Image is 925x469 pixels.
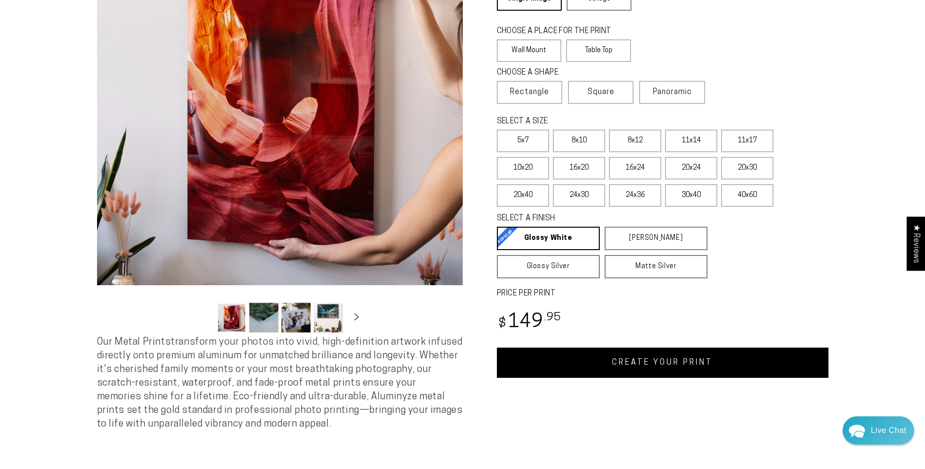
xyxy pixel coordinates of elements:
a: CREATE YOUR PRINT [497,348,828,378]
span: We run on [75,280,132,285]
label: 40x60 [721,184,773,207]
label: 24x36 [609,184,661,207]
label: 20x30 [721,157,773,179]
label: PRICE PER PRINT [497,288,828,299]
div: We usually reply in a few hours. [14,45,193,54]
legend: SELECT A SIZE [497,116,692,127]
legend: CHOOSE A PLACE FOR THE PRINT [497,26,622,37]
label: Table Top [566,39,631,62]
a: Send a Message [66,294,141,310]
label: 8x12 [609,130,661,152]
label: 5x7 [497,130,549,152]
span: Re:amaze [104,278,132,285]
img: Helga [91,15,117,40]
a: Glossy Silver [497,255,600,278]
span: Panoramic [653,88,692,96]
span: Rectangle [510,86,549,98]
button: Slide left [193,307,214,328]
label: 16x20 [553,157,605,179]
bdi: 149 [497,313,562,332]
img: John [112,15,137,40]
button: Slide right [346,307,367,328]
legend: SELECT A FINISH [497,213,684,224]
a: [PERSON_NAME] [605,227,708,250]
div: Contact Us Directly [871,416,906,445]
label: 24x30 [553,184,605,207]
a: Glossy White [497,227,600,250]
div: Click to open Judge.me floating reviews tab [906,216,925,271]
button: Load image 3 in gallery view [281,303,311,332]
div: Chat widget toggle [843,416,914,445]
label: 30x40 [665,184,717,207]
label: 20x40 [497,184,549,207]
button: Load image 2 in gallery view [249,303,278,332]
sup: .95 [544,312,562,323]
span: $ [498,317,507,331]
label: 11x17 [721,130,773,152]
label: 11x14 [665,130,717,152]
span: Square [588,86,614,98]
span: Our Metal Prints transform your photos into vivid, high-definition artwork infused directly onto ... [97,337,463,429]
label: 10x20 [497,157,549,179]
label: Wall Mount [497,39,562,62]
a: Matte Silver [605,255,708,278]
label: 8x10 [553,130,605,152]
label: 20x24 [665,157,717,179]
button: Load image 1 in gallery view [217,303,246,332]
button: Load image 4 in gallery view [314,303,343,332]
label: 16x24 [609,157,661,179]
legend: CHOOSE A SHAPE [497,67,624,78]
img: Marie J [71,15,96,40]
